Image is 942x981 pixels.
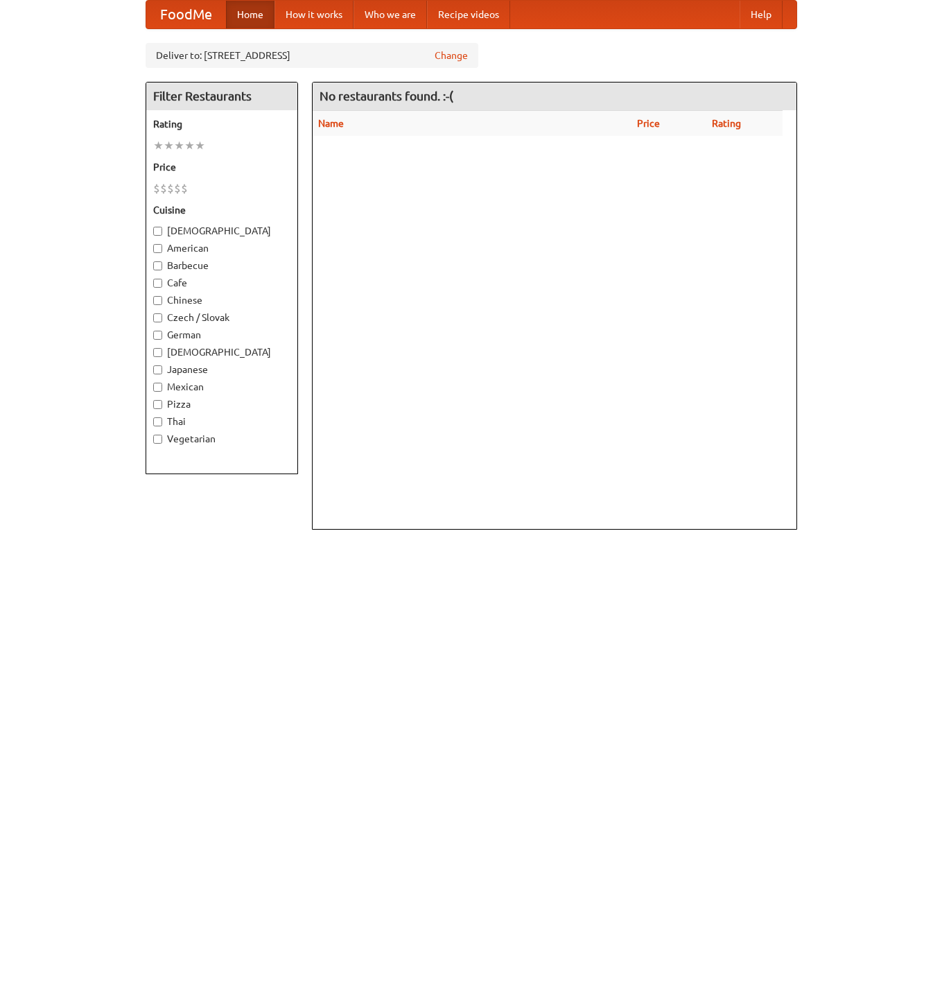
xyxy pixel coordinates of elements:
[740,1,783,28] a: Help
[184,138,195,153] li: ★
[153,363,290,376] label: Japanese
[153,415,290,428] label: Thai
[153,279,162,288] input: Cafe
[146,83,297,110] h4: Filter Restaurants
[153,435,162,444] input: Vegetarian
[153,244,162,253] input: American
[153,181,160,196] li: $
[274,1,354,28] a: How it works
[153,227,162,236] input: [DEMOGRAPHIC_DATA]
[153,224,290,238] label: [DEMOGRAPHIC_DATA]
[153,160,290,174] h5: Price
[153,383,162,392] input: Mexican
[153,348,162,357] input: [DEMOGRAPHIC_DATA]
[435,49,468,62] a: Change
[174,181,181,196] li: $
[153,261,162,270] input: Barbecue
[195,138,205,153] li: ★
[153,417,162,426] input: Thai
[153,397,290,411] label: Pizza
[226,1,274,28] a: Home
[153,311,290,324] label: Czech / Slovak
[153,296,162,305] input: Chinese
[146,43,478,68] div: Deliver to: [STREET_ADDRESS]
[164,138,174,153] li: ★
[160,181,167,196] li: $
[153,331,162,340] input: German
[167,181,174,196] li: $
[153,432,290,446] label: Vegetarian
[153,138,164,153] li: ★
[174,138,184,153] li: ★
[427,1,510,28] a: Recipe videos
[318,118,344,129] a: Name
[637,118,660,129] a: Price
[153,259,290,272] label: Barbecue
[153,400,162,409] input: Pizza
[153,203,290,217] h5: Cuisine
[153,380,290,394] label: Mexican
[153,328,290,342] label: German
[320,89,453,103] ng-pluralize: No restaurants found. :-(
[712,118,741,129] a: Rating
[153,117,290,131] h5: Rating
[153,313,162,322] input: Czech / Slovak
[153,276,290,290] label: Cafe
[181,181,188,196] li: $
[146,1,226,28] a: FoodMe
[153,293,290,307] label: Chinese
[153,241,290,255] label: American
[354,1,427,28] a: Who we are
[153,345,290,359] label: [DEMOGRAPHIC_DATA]
[153,365,162,374] input: Japanese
